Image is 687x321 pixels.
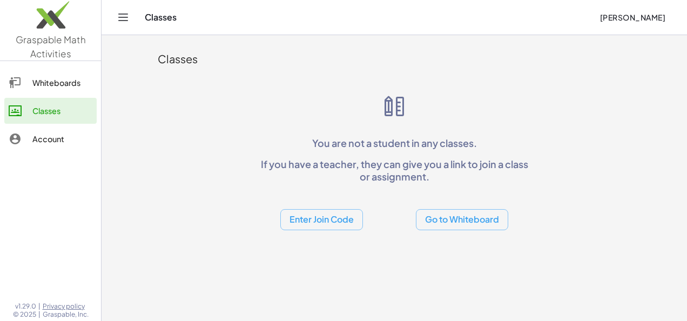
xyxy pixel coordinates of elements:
[158,51,631,66] div: Classes
[4,70,97,96] a: Whiteboards
[13,310,36,319] span: © 2025
[32,104,92,117] div: Classes
[32,76,92,89] div: Whiteboards
[416,209,508,230] button: Go to Whiteboard
[38,310,41,319] span: |
[591,8,674,27] button: [PERSON_NAME]
[15,302,36,311] span: v1.29.0
[256,158,533,183] p: If you have a teacher, they can give you a link to join a class or assignment.
[600,12,665,22] span: [PERSON_NAME]
[4,126,97,152] a: Account
[38,302,41,311] span: |
[43,310,89,319] span: Graspable, Inc.
[43,302,89,311] a: Privacy policy
[114,9,132,26] button: Toggle navigation
[16,34,86,59] span: Graspable Math Activities
[280,209,363,230] button: Enter Join Code
[32,132,92,145] div: Account
[256,137,533,149] p: You are not a student in any classes.
[4,98,97,124] a: Classes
